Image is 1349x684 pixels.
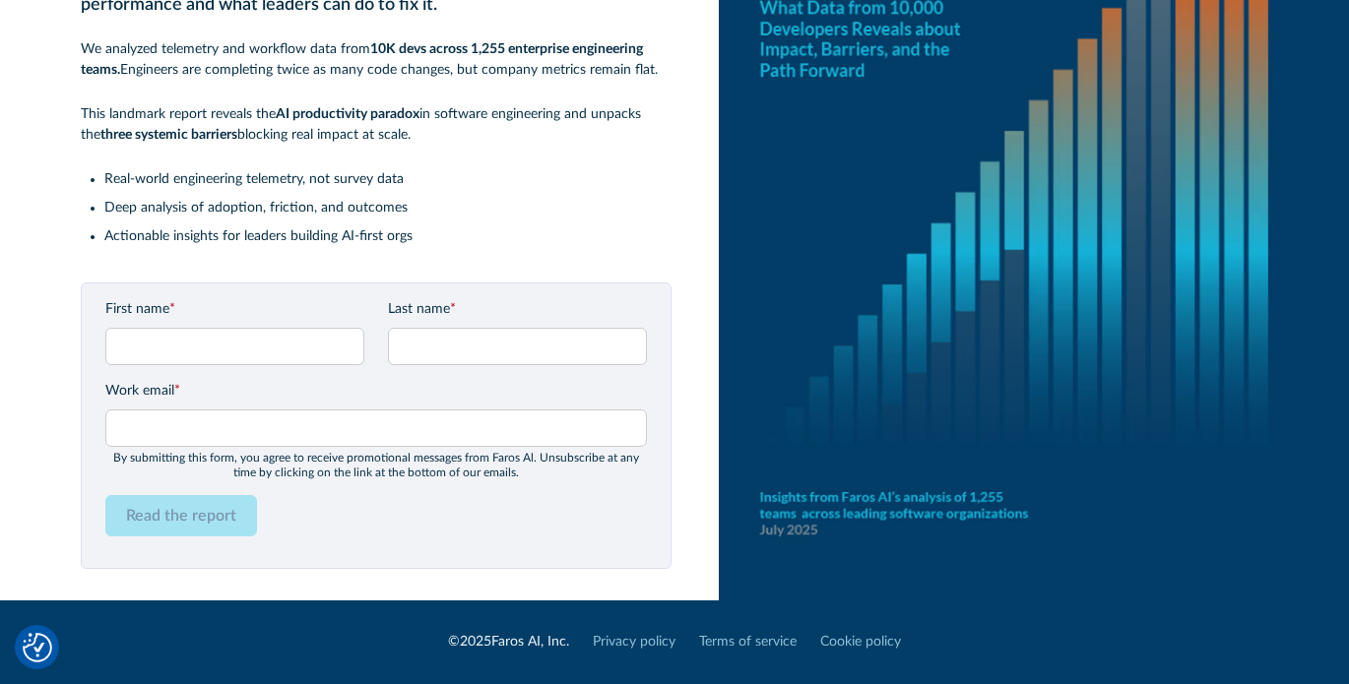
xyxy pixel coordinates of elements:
[593,632,675,653] a: Privacy policy
[388,299,647,320] label: Last name
[105,299,647,552] form: Email Form
[104,169,672,190] li: Real-world engineering telemetry, not survey data
[23,633,52,662] img: Revisit consent button
[105,451,647,479] div: By submitting this form, you agree to receive promotional messages from Faros Al. Unsubscribe at ...
[699,632,797,653] a: Terms of service
[460,635,491,649] span: 2025
[81,104,672,146] p: This landmark report reveals the in software engineering and unpacks the blocking real impact at ...
[448,632,569,653] div: © Faros AI, Inc.
[81,39,672,81] p: We analyzed telemetry and workflow data from Engineers are completing twice as many code changes,...
[100,128,237,142] strong: three systemic barriers
[276,107,419,121] strong: AI productivity paradox
[820,632,901,653] a: Cookie policy
[105,299,364,320] label: First name
[104,198,672,218] li: Deep analysis of adoption, friction, and outcomes
[81,42,643,77] strong: 10K devs across 1,255 enterprise engineering teams.
[105,381,647,402] label: Work email
[23,633,52,662] button: Cookie Settings
[105,495,257,536] input: Read the report
[104,226,672,247] li: Actionable insights for leaders building AI-first orgs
